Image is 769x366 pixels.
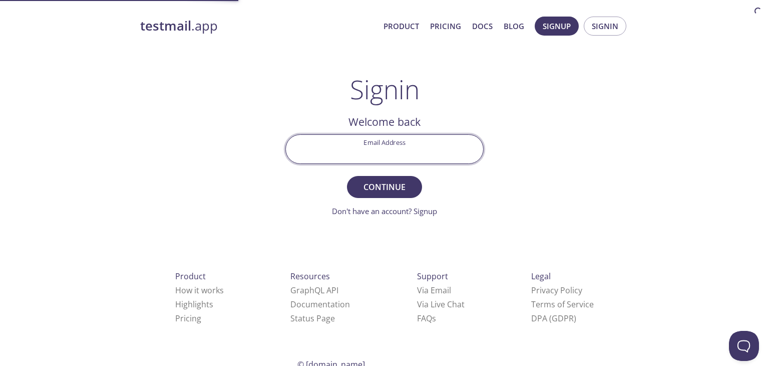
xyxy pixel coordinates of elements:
a: FAQ [417,313,436,324]
h2: Welcome back [285,113,484,130]
a: DPA (GDPR) [531,313,576,324]
span: Legal [531,271,551,282]
a: testmail.app [140,18,375,35]
span: Continue [358,180,411,194]
a: Pricing [430,20,461,33]
span: Signin [592,20,618,33]
span: Resources [290,271,330,282]
h1: Signin [350,74,420,104]
a: Blog [504,20,524,33]
button: Signin [584,17,626,36]
iframe: Help Scout Beacon - Open [729,331,759,361]
span: Support [417,271,448,282]
a: Docs [472,20,493,33]
a: GraphQL API [290,285,338,296]
a: Product [383,20,419,33]
strong: testmail [140,17,191,35]
span: Signup [543,20,571,33]
a: Via Email [417,285,451,296]
a: How it works [175,285,224,296]
a: Via Live Chat [417,299,465,310]
a: Don't have an account? Signup [332,206,437,216]
button: Continue [347,176,422,198]
a: Terms of Service [531,299,594,310]
a: Pricing [175,313,201,324]
a: Privacy Policy [531,285,582,296]
a: Documentation [290,299,350,310]
button: Signup [535,17,579,36]
span: s [432,313,436,324]
a: Highlights [175,299,213,310]
span: Product [175,271,206,282]
a: Status Page [290,313,335,324]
